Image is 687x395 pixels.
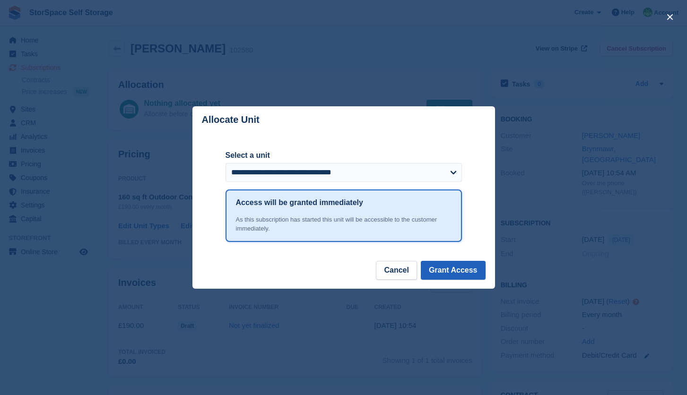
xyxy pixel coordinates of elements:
[202,114,260,125] p: Allocate Unit
[226,150,462,161] label: Select a unit
[421,261,486,280] button: Grant Access
[236,215,452,233] div: As this subscription has started this unit will be accessible to the customer immediately.
[236,197,363,208] h1: Access will be granted immediately
[376,261,417,280] button: Cancel
[662,9,678,25] button: close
